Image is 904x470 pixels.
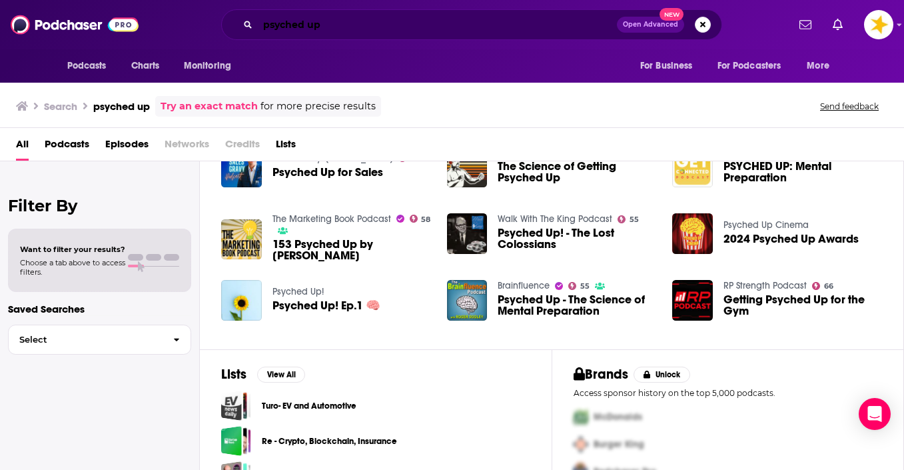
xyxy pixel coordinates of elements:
a: Re - Crypto, Blockchain, Insurance [221,426,251,456]
a: Psyched Up Cinema [723,219,809,231]
h2: Lists [221,366,246,383]
a: Turo- EV and Automotive [221,391,251,421]
img: PSYCHED UP: Mental Preparation [672,147,713,187]
img: Psyched Up - The Science of Mental Preparation [447,280,488,321]
a: All [16,133,29,161]
span: 66 [824,283,833,289]
button: open menu [58,53,124,79]
a: Charts [123,53,168,79]
p: Saved Searches [8,303,191,315]
span: for more precise results [260,99,376,114]
img: Psyched Up for Sales [221,147,262,187]
a: Turo- EV and Automotive [262,399,356,413]
span: Open Advanced [623,21,678,28]
img: The Science of Getting Psyched Up [447,147,488,187]
img: 153 Psyched Up by Daniel McGinn [221,219,262,260]
h2: Filter By [8,196,191,215]
span: For Podcasters [717,57,781,75]
img: Podchaser - Follow, Share and Rate Podcasts [11,12,139,37]
button: Select [8,325,191,355]
span: Credits [225,133,260,161]
img: Second Pro Logo [568,431,594,458]
a: 55 [568,282,590,290]
span: 55 [630,217,639,223]
button: open menu [175,53,248,79]
a: Podcasts [45,133,89,161]
a: 55 [618,215,639,223]
span: Want to filter your results? [20,245,125,254]
a: 66 [812,282,833,290]
a: Getting Psyched Up for the Gym [723,294,882,317]
a: ListsView All [221,366,305,383]
a: Brainfluence [498,280,550,291]
button: Show profile menu [864,10,893,39]
a: Lists [276,133,296,161]
a: Show notifications dropdown [827,13,848,36]
span: 153 Psyched Up by [PERSON_NAME] [272,239,431,261]
span: 58 [421,217,430,223]
img: First Pro Logo [568,403,594,431]
h2: Brands [574,366,629,383]
span: McDonalds [594,411,642,423]
span: More [807,57,829,75]
a: Psyched Up! - The Lost Colossians [498,227,656,250]
button: Unlock [634,367,690,383]
a: Episodes [105,133,149,161]
a: The Science of Getting Psyched Up [498,161,656,183]
a: 153 Psyched Up by Daniel McGinn [272,239,431,261]
img: 2024 Psyched Up Awards [672,213,713,254]
a: Try an exact match [161,99,258,114]
img: Psyched Up! Ep.1 🧠 [221,280,262,321]
span: Logged in as Spreaker_Prime [864,10,893,39]
a: 58 [410,215,431,223]
img: Getting Psyched Up for the Gym [672,280,713,321]
button: open menu [631,53,709,79]
button: Open AdvancedNew [617,17,684,33]
h3: Search [44,100,77,113]
button: Send feedback [816,101,883,112]
input: Search podcasts, credits, & more... [258,14,617,35]
span: Monitoring [184,57,231,75]
button: View All [257,367,305,383]
a: PSYCHED UP: Mental Preparation [723,161,882,183]
a: Re - Crypto, Blockchain, Insurance [262,434,397,449]
div: Open Intercom Messenger [859,398,891,430]
img: User Profile [864,10,893,39]
p: Access sponsor history on the top 5,000 podcasts. [574,388,883,398]
button: open menu [709,53,801,79]
a: Show notifications dropdown [794,13,817,36]
a: Psyched Up for Sales [272,167,383,178]
img: Psyched Up! - The Lost Colossians [447,213,488,254]
span: Podcasts [67,57,107,75]
div: Search podcasts, credits, & more... [221,9,722,40]
h3: psyched up [93,100,150,113]
a: Psyched Up! Ep.1 🧠 [272,300,380,311]
span: 2024 Psyched Up Awards [723,233,859,245]
a: Psyched Up - The Science of Mental Preparation [498,294,656,317]
span: New [660,8,683,21]
span: Select [9,335,163,344]
a: The Marketing Book Podcast [272,213,391,225]
span: Charts [131,57,160,75]
span: 55 [580,283,590,289]
span: 67 [410,155,419,161]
